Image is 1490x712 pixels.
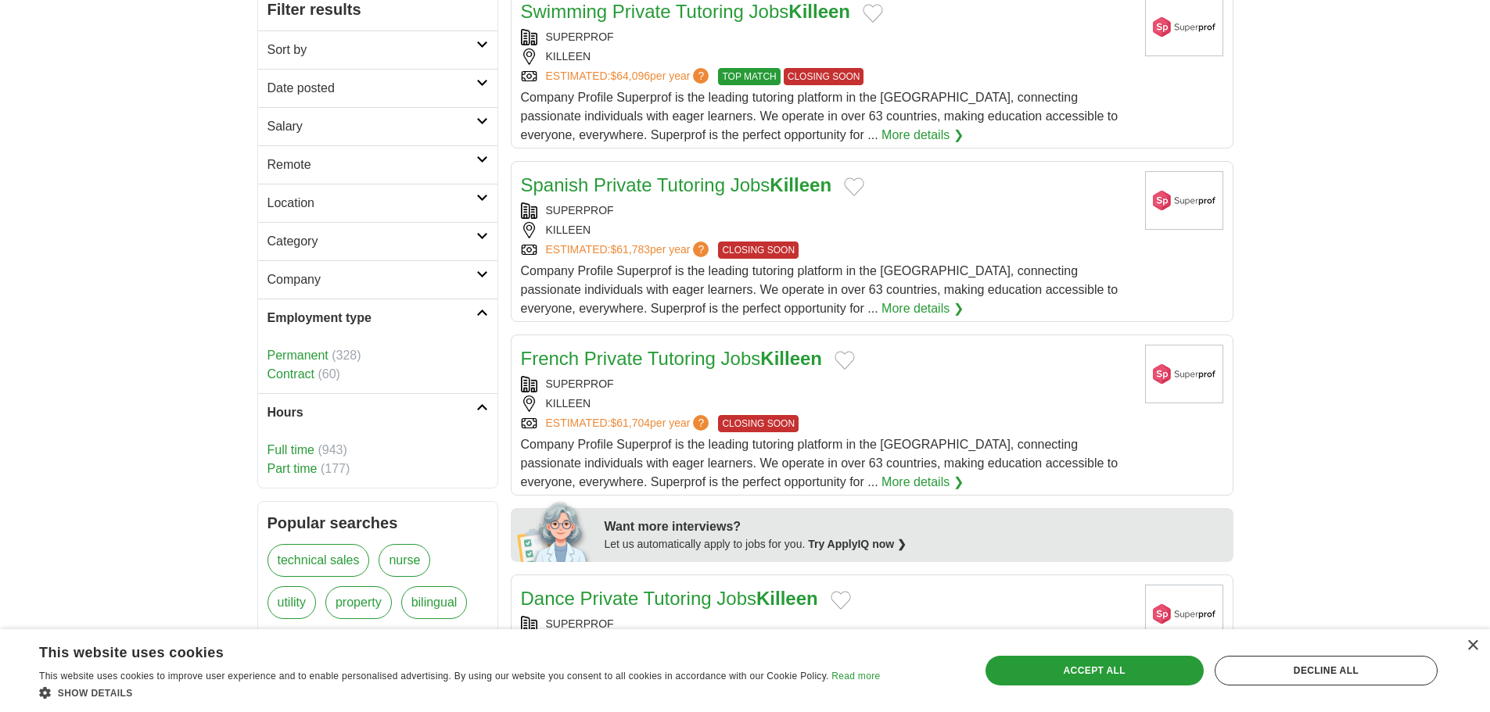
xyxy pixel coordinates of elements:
h2: Popular searches [267,511,488,535]
a: Dance Private Tutoring JobsKilleen [521,588,818,609]
a: French Private Tutoring JobsKilleen [521,348,823,369]
a: Employment type [258,299,497,337]
a: Contract [267,367,314,381]
a: Permanent [267,349,329,362]
div: Want more interviews? [605,517,1224,536]
a: Full time [267,443,314,456]
span: This website uses cookies to improve user experience and to enable personalised advertising. By u... [39,671,829,682]
a: Date posted [258,69,497,107]
h2: Location [267,194,476,213]
a: Swimming Private Tutoring JobsKilleen [521,1,851,22]
a: Read more, opens a new window [831,671,880,682]
a: More details ❯ [881,299,964,318]
h2: Sort by [267,41,476,59]
a: technical sales [267,544,370,577]
h2: Remote [267,156,476,174]
a: SUPERPROF [546,204,614,216]
a: Try ApplyIQ now ❯ [808,538,907,550]
a: Location [258,184,497,222]
strong: Killeen [770,174,831,195]
div: Show details [39,685,880,700]
a: property [325,586,392,619]
span: ? [693,415,709,431]
button: Add to favorite jobs [831,591,851,610]
span: ? [693,68,709,84]
span: $64,096 [610,70,650,82]
span: $61,704 [610,417,650,429]
a: Category [258,222,497,260]
button: Add to favorite jobs [863,4,883,23]
h2: Category [267,232,476,251]
a: utility [267,586,316,619]
a: Salary [258,107,497,145]
h2: Date posted [267,79,476,98]
a: Sort by [258,30,497,69]
a: Company [258,260,497,299]
a: Part time [267,462,318,475]
span: CLOSING SOON [718,415,799,432]
div: This website uses cookies [39,639,841,662]
a: More details ❯ [881,473,964,492]
a: Spanish Private Tutoring JobsKilleen [521,174,832,195]
a: ESTIMATED:$64,096per year? [546,68,713,85]
span: Company Profile Superprof is the leading tutoring platform in the [GEOGRAPHIC_DATA], connecting p... [521,91,1118,141]
button: Add to favorite jobs [835,351,855,370]
span: CLOSING SOON [784,68,864,85]
span: Company Profile Superprof is the leading tutoring platform in the [GEOGRAPHIC_DATA], connecting p... [521,264,1118,315]
a: Remote [258,145,497,184]
div: KILLEEN [521,395,1133,412]
h2: Salary [267,117,476,136]
div: KILLEEN [521,222,1133,238]
span: (943) [318,443,346,456]
a: bilingual [401,586,468,619]
span: (60) [318,367,339,381]
span: (177) [321,462,350,475]
div: Decline all [1215,656,1438,685]
h2: Hours [267,403,476,422]
div: Let us automatically apply to jobs for you. [605,536,1224,553]
a: ESTIMATED:$61,783per year? [546,242,713,259]
button: Add to favorite jobs [844,177,864,196]
strong: Killeen [756,588,818,609]
div: KILLEEN [521,48,1133,65]
a: SUPERPROF [546,617,614,630]
a: SUPERPROF [546,377,614,390]
a: nurse [379,544,430,577]
span: TOP MATCH [718,68,780,85]
span: (328) [332,349,361,362]
div: Accept all [986,656,1204,685]
img: Superprof logo [1145,171,1223,230]
span: ? [693,242,709,257]
img: apply-iq-scientist.png [517,499,593,562]
span: $61,783 [610,243,650,256]
span: Show details [58,688,133,699]
h2: Employment type [267,309,476,327]
div: Close [1467,640,1478,652]
span: CLOSING SOON [718,242,799,259]
h2: Company [267,270,476,289]
img: Superprof logo [1145,345,1223,403]
strong: Killeen [760,348,822,369]
a: ESTIMATED:$61,704per year? [546,415,713,432]
a: SUPERPROF [546,30,614,43]
strong: Killeen [788,1,850,22]
a: Hours [258,393,497,431]
a: More details ❯ [881,126,964,145]
span: Company Profile Superprof is the leading tutoring platform in the [GEOGRAPHIC_DATA], connecting p... [521,438,1118,488]
img: Superprof logo [1145,585,1223,643]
